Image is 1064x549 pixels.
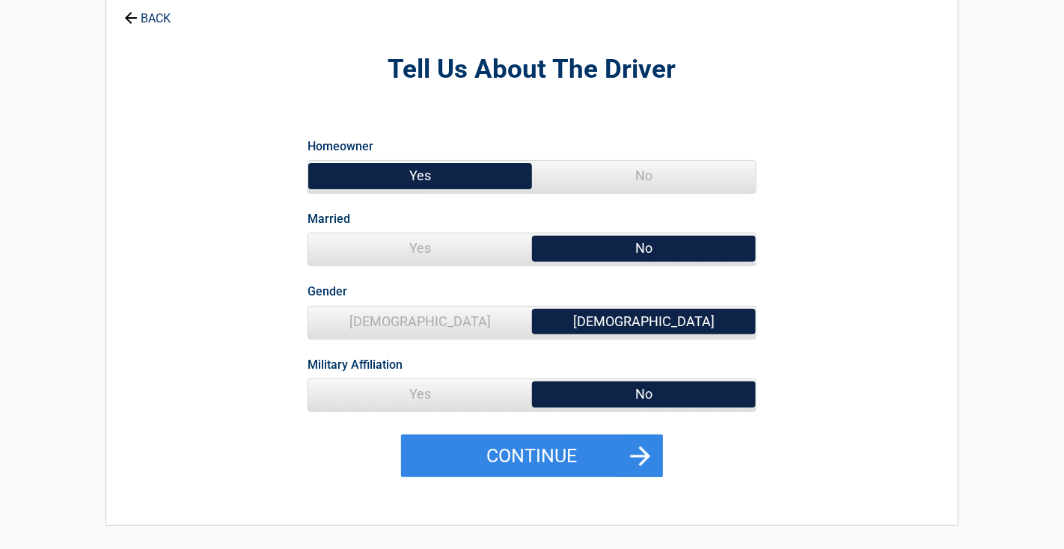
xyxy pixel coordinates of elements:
button: Continue [401,435,663,478]
label: Homeowner [308,136,373,156]
span: Yes [308,161,532,191]
span: [DEMOGRAPHIC_DATA] [308,307,532,337]
span: Yes [308,379,532,409]
label: Married [308,209,350,229]
h2: Tell Us About The Driver [189,52,875,88]
span: No [532,379,756,409]
label: Gender [308,281,347,301]
label: Military Affiliation [308,355,403,375]
span: [DEMOGRAPHIC_DATA] [532,307,756,337]
span: No [532,161,756,191]
span: No [532,233,756,263]
span: Yes [308,233,532,263]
